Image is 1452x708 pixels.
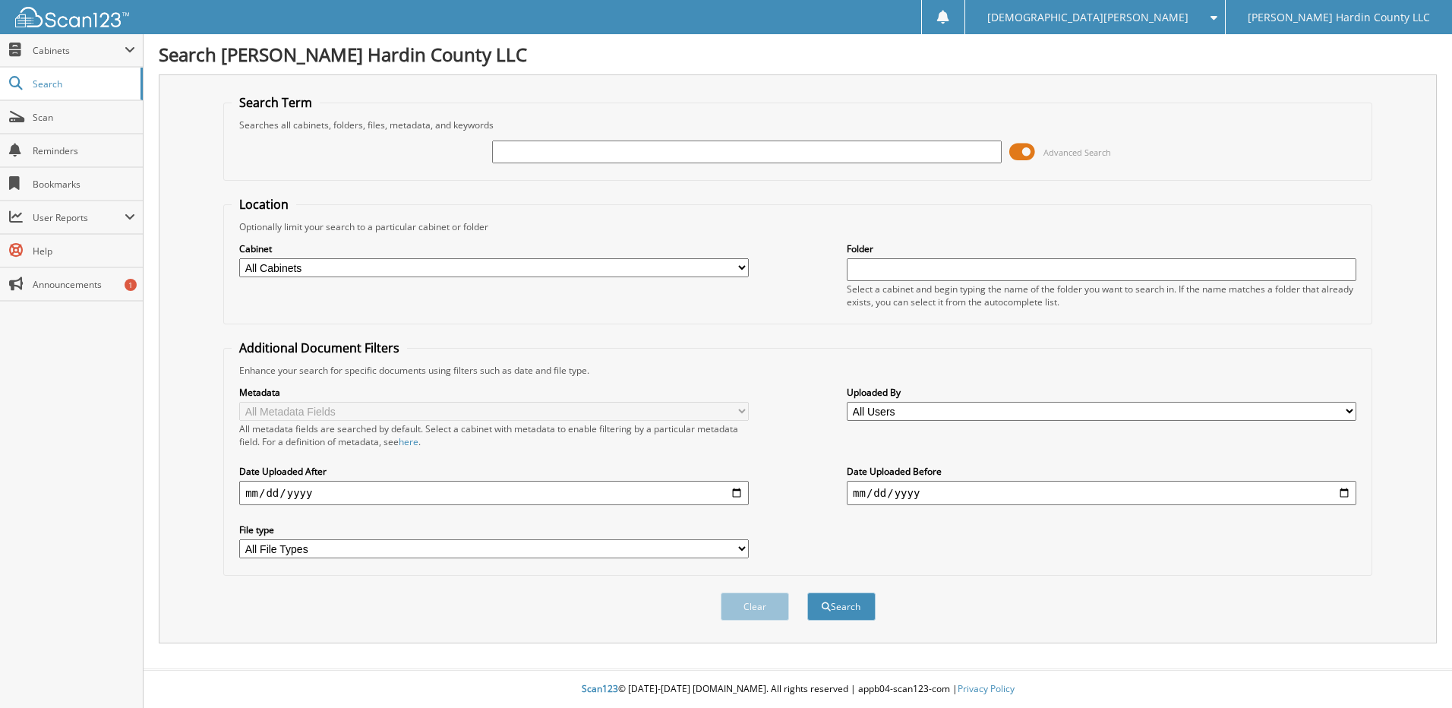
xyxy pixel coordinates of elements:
[239,422,749,448] div: All metadata fields are searched by default. Select a cabinet with metadata to enable filtering b...
[33,77,133,90] span: Search
[807,593,876,621] button: Search
[33,211,125,224] span: User Reports
[33,178,135,191] span: Bookmarks
[33,245,135,258] span: Help
[232,340,407,356] legend: Additional Document Filters
[125,279,137,291] div: 1
[1248,13,1430,22] span: [PERSON_NAME] Hardin County LLC
[582,682,618,695] span: Scan123
[239,386,749,399] label: Metadata
[159,42,1437,67] h1: Search [PERSON_NAME] Hardin County LLC
[239,481,749,505] input: start
[232,119,1364,131] div: Searches all cabinets, folders, files, metadata, and keywords
[847,386,1356,399] label: Uploaded By
[33,278,135,291] span: Announcements
[33,44,125,57] span: Cabinets
[239,465,749,478] label: Date Uploaded After
[239,523,749,536] label: File type
[721,593,789,621] button: Clear
[232,196,296,213] legend: Location
[399,435,418,448] a: here
[987,13,1188,22] span: [DEMOGRAPHIC_DATA][PERSON_NAME]
[239,242,749,255] label: Cabinet
[847,481,1356,505] input: end
[847,242,1356,255] label: Folder
[144,671,1452,708] div: © [DATE]-[DATE] [DOMAIN_NAME]. All rights reserved | appb04-scan123-com |
[847,465,1356,478] label: Date Uploaded Before
[33,111,135,124] span: Scan
[1043,147,1111,158] span: Advanced Search
[232,94,320,111] legend: Search Term
[847,283,1356,308] div: Select a cabinet and begin typing the name of the folder you want to search in. If the name match...
[232,220,1364,233] div: Optionally limit your search to a particular cabinet or folder
[958,682,1015,695] a: Privacy Policy
[33,144,135,157] span: Reminders
[15,7,129,27] img: scan123-logo-white.svg
[232,364,1364,377] div: Enhance your search for specific documents using filters such as date and file type.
